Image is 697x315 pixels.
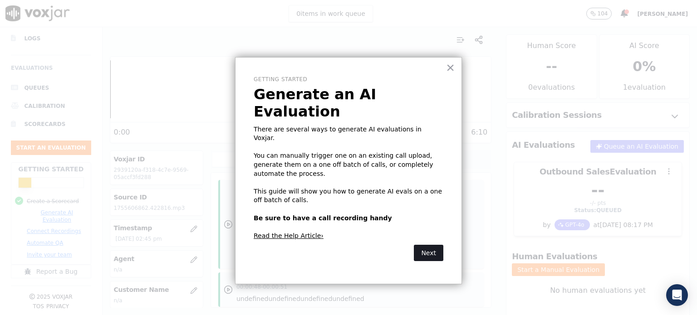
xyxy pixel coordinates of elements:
[446,60,455,75] button: Close
[254,214,392,222] strong: Be sure to have a call recording handy
[666,284,688,306] div: Open Intercom Messenger
[254,151,443,178] p: You can manually trigger one on an existing call upload, generate them on a one off batch of call...
[414,245,443,261] button: Next
[254,76,443,83] p: Getting Started
[254,125,443,143] p: There are several ways to generate AI evaluations in Voxjar.
[254,232,324,239] a: Read the Help Article›
[254,187,443,205] p: This guide will show you how to generate AI evals on a one off batch of calls.
[254,86,443,121] p: Generate an AI Evaluation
